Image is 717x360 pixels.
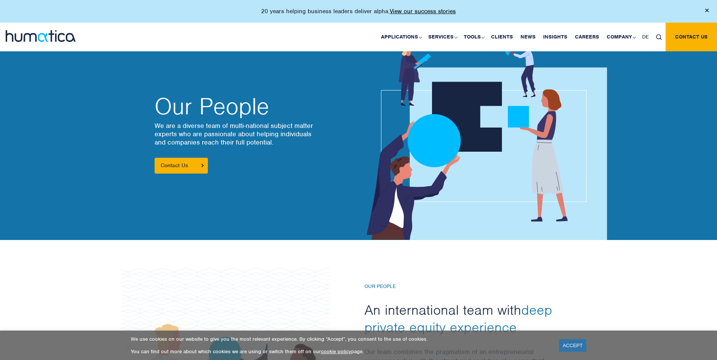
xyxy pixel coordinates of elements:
[155,122,351,146] p: We are a diverse team of multi-national subject matter experts who are passionate about helping i...
[321,348,351,355] a: cookie policy
[364,301,568,336] h2: An international team with
[656,34,662,40] img: search_icon
[517,23,539,51] a: News
[201,164,204,167] img: arrowicon
[364,283,568,290] h6: Our People
[261,8,456,15] p: 20 years helping business leaders deliver alpha.
[571,23,603,51] a: Careers
[666,23,717,51] a: Contact us
[642,34,649,40] span: DE
[424,23,460,51] a: Services
[155,158,208,174] a: Contact Us
[487,23,517,51] a: Clients
[539,23,571,51] a: Insights
[364,301,552,336] span: deep private equity experience
[131,348,550,355] p: You can find out more about which cookies we are using or switch them off on our page.
[638,23,652,51] a: DE
[155,95,351,118] h2: Our People
[347,40,607,240] img: about_banner1
[603,23,638,51] a: Company
[377,23,424,51] a: Applications
[390,8,456,15] a: View our success stories
[559,339,587,352] a: ACCEPT
[460,23,487,51] a: Tools
[131,336,550,342] p: We use cookies on our website to give you the most relevant experience. By clicking “Accept”, you...
[6,30,76,42] img: logo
